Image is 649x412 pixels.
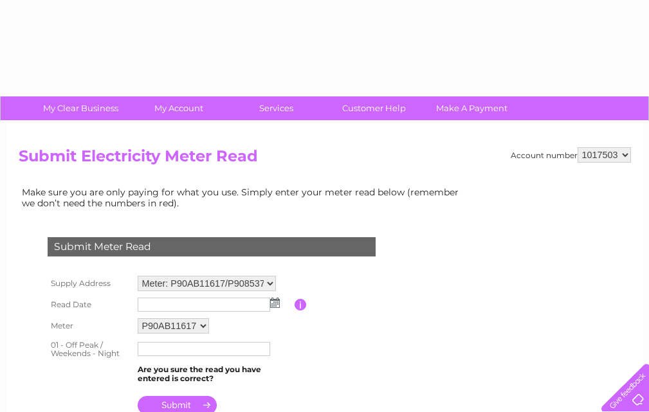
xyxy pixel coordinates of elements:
[295,299,307,310] input: Information
[321,96,427,120] a: Customer Help
[134,362,295,386] td: Are you sure the read you have entered is correct?
[44,315,134,337] th: Meter
[419,96,525,120] a: Make A Payment
[19,184,469,211] td: Make sure you are only paying for what you use. Simply enter your meter read below (remember we d...
[270,298,280,308] img: ...
[19,147,631,172] h2: Submit Electricity Meter Read
[44,294,134,315] th: Read Date
[28,96,134,120] a: My Clear Business
[223,96,329,120] a: Services
[44,273,134,294] th: Supply Address
[511,147,631,163] div: Account number
[125,96,232,120] a: My Account
[44,337,134,363] th: 01 - Off Peak / Weekends - Night
[48,237,376,256] div: Submit Meter Read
